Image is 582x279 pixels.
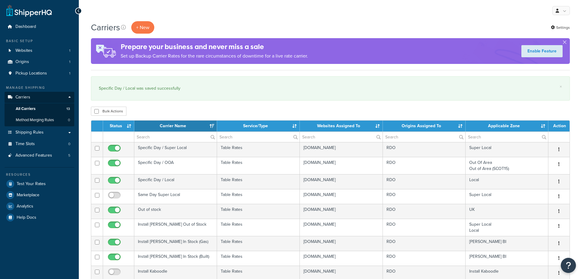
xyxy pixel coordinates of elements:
span: 0 [68,141,70,147]
td: RDO [383,142,466,157]
td: [DOMAIN_NAME] [300,142,383,157]
a: Origins 1 [5,56,74,68]
img: ad-rules-rateshop-fe6ec290ccb7230408bd80ed9643f0289d75e0ffd9eb532fc0e269fcd187b520.png [91,38,121,64]
h4: Prepare your business and never miss a sale [121,42,308,52]
input: Search [134,132,217,142]
li: Origins [5,56,74,68]
span: Carriers [15,95,30,100]
a: Pickup Locations 1 [5,68,74,79]
span: Method Merging Rules [16,118,54,123]
td: Same Day Super Local [134,189,217,204]
a: Settings [551,23,570,32]
button: Open Resource Center [561,258,576,273]
td: RDO [383,189,466,204]
th: Service/Type: activate to sort column ascending [217,121,300,131]
td: Super Local Local [466,219,548,236]
td: RDO [383,251,466,266]
td: Specific Day / OOA [134,157,217,174]
span: Pickup Locations [15,71,47,76]
a: Carriers [5,92,74,103]
th: Carrier Name: activate to sort column ascending [134,121,217,131]
span: Marketplace [17,193,39,198]
a: Time Slots 0 [5,138,74,150]
td: Super Local [466,142,548,157]
a: Advanced Features 5 [5,150,74,161]
p: Set up Backup Carrier Rates for the rare circumstances of downtime for a live rate carrier. [121,52,308,60]
span: 1 [69,48,70,53]
td: [DOMAIN_NAME] [300,189,383,204]
li: Websites [5,45,74,56]
li: Analytics [5,201,74,212]
h1: Carriers [91,22,120,33]
td: Out of stock [134,204,217,219]
td: RDO [383,236,466,251]
td: Install [PERSON_NAME] In Stock (Gas) [134,236,217,251]
a: Marketplace [5,190,74,201]
li: Pickup Locations [5,68,74,79]
span: 5 [68,153,70,158]
div: Manage Shipping [5,85,74,90]
td: Install [PERSON_NAME] Out of Stock [134,219,217,236]
span: Advanced Features [15,153,52,158]
li: Advanced Features [5,150,74,161]
li: Test Your Rates [5,178,74,189]
td: [DOMAIN_NAME] [300,157,383,174]
td: Super Local [466,189,548,204]
td: Table Rates [217,189,300,204]
input: Search [217,132,299,142]
td: Table Rates [217,219,300,236]
li: Time Slots [5,138,74,150]
td: UK [466,204,548,219]
span: 13 [66,106,70,111]
span: Time Slots [15,141,35,147]
td: RDO [383,219,466,236]
td: Table Rates [217,204,300,219]
td: RDO [383,157,466,174]
a: Shipping Rules [5,127,74,138]
td: Table Rates [217,251,300,266]
td: Specific Day / Local [134,174,217,189]
td: [DOMAIN_NAME] [300,236,383,251]
td: RDO [383,204,466,219]
td: Out Of Area Out of Area (SCOT15) [466,157,548,174]
th: Websites Assigned To: activate to sort column ascending [300,121,383,131]
span: Test Your Rates [17,181,46,187]
li: All Carriers [5,103,74,115]
td: [PERSON_NAME] BI [466,251,548,266]
span: Dashboard [15,24,36,29]
td: [PERSON_NAME] BI [466,236,548,251]
span: Websites [15,48,32,53]
li: Carriers [5,92,74,126]
a: Help Docs [5,212,74,223]
a: Enable Feature [521,45,563,57]
input: Search [300,132,382,142]
input: Search [383,132,465,142]
th: Applicable Zone: activate to sort column ascending [466,121,548,131]
a: Dashboard [5,21,74,32]
span: 1 [69,59,70,65]
td: Install [PERSON_NAME] In Stock (Built) [134,251,217,266]
td: Table Rates [217,174,300,189]
li: Method Merging Rules [5,115,74,126]
td: [DOMAIN_NAME] [300,251,383,266]
span: 0 [68,118,70,123]
td: Table Rates [217,142,300,157]
span: 1 [69,71,70,76]
a: Method Merging Rules 0 [5,115,74,126]
td: Table Rates [217,236,300,251]
a: ShipperHQ Home [6,5,52,17]
span: Shipping Rules [15,130,44,135]
td: Table Rates [217,157,300,174]
td: [DOMAIN_NAME] [300,219,383,236]
a: × [560,84,562,89]
span: Origins [15,59,29,65]
a: All Carriers 13 [5,103,74,115]
th: Action [548,121,570,131]
div: Basic Setup [5,38,74,44]
th: Status: activate to sort column ascending [103,121,134,131]
span: All Carriers [16,106,35,111]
